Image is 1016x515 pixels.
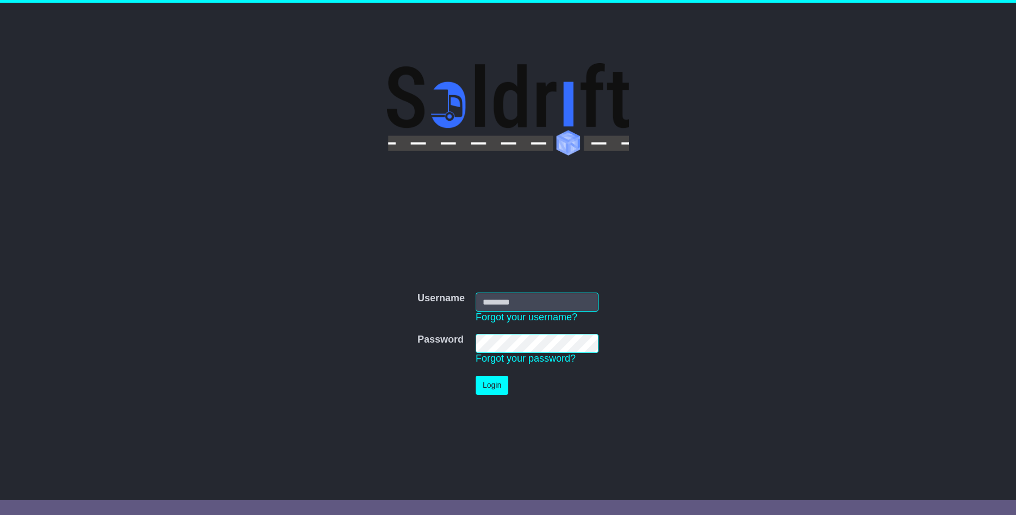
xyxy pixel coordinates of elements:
a: Forgot your password? [476,353,576,364]
button: Login [476,376,508,395]
label: Username [417,293,465,305]
label: Password [417,334,464,346]
a: Forgot your username? [476,312,577,322]
img: Soldrift Pty Ltd [387,63,629,156]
